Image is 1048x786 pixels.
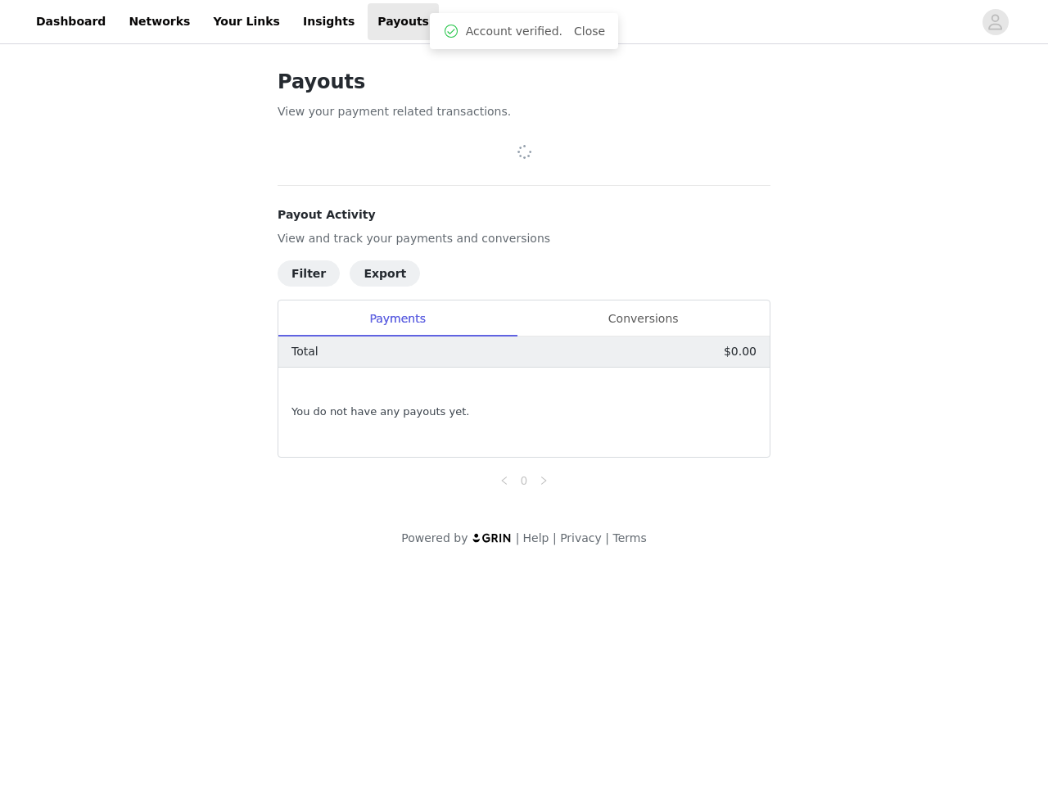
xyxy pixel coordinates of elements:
[612,531,646,544] a: Terms
[278,230,770,247] p: View and track your payments and conversions
[516,531,520,544] span: |
[514,471,534,490] li: 0
[987,9,1003,35] div: avatar
[499,476,509,486] i: icon: left
[278,103,770,120] p: View your payment related transactions.
[291,404,469,420] span: You do not have any payouts yet.
[278,260,340,287] button: Filter
[291,343,318,360] p: Total
[560,531,602,544] a: Privacy
[539,476,549,486] i: icon: right
[605,531,609,544] span: |
[26,3,115,40] a: Dashboard
[574,25,605,38] a: Close
[466,23,562,40] span: Account verified.
[119,3,200,40] a: Networks
[350,260,420,287] button: Export
[401,531,468,544] span: Powered by
[515,472,533,490] a: 0
[553,531,557,544] span: |
[278,67,770,97] h1: Payouts
[472,532,513,543] img: logo
[293,3,364,40] a: Insights
[203,3,290,40] a: Your Links
[534,471,553,490] li: Next Page
[495,471,514,490] li: Previous Page
[724,343,757,360] p: $0.00
[278,206,770,224] h4: Payout Activity
[368,3,439,40] a: Payouts
[517,300,770,337] div: Conversions
[523,531,549,544] a: Help
[278,300,517,337] div: Payments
